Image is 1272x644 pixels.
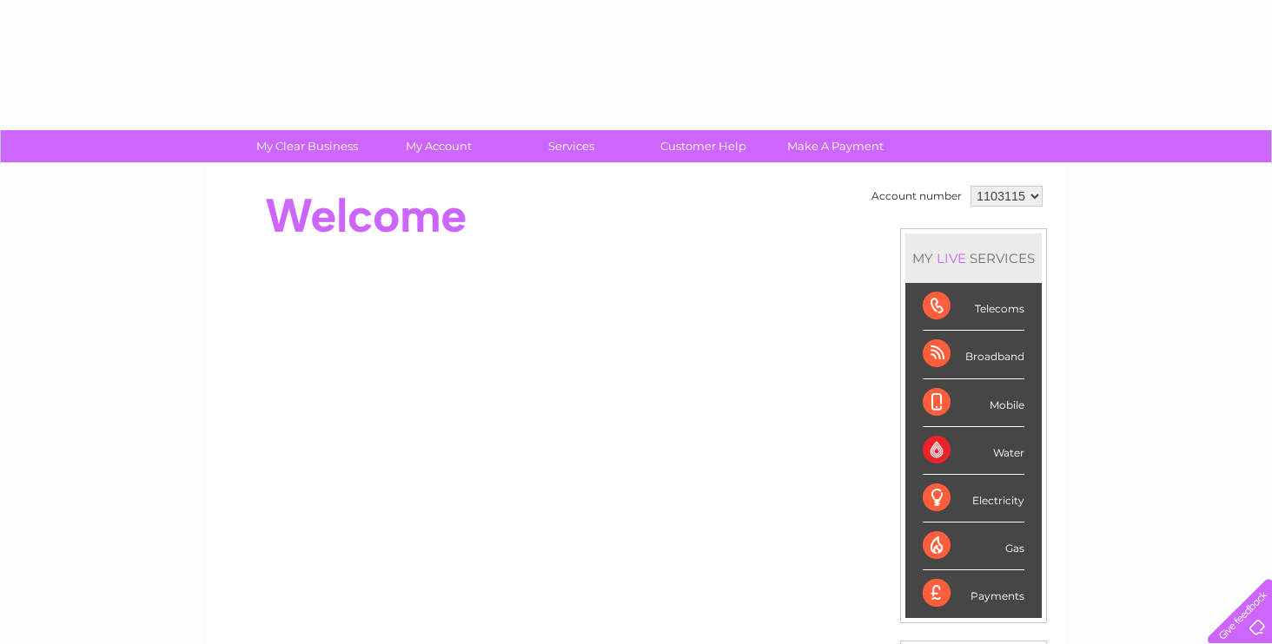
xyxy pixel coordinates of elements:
[235,130,379,162] a: My Clear Business
[923,522,1024,570] div: Gas
[923,570,1024,617] div: Payments
[764,130,907,162] a: Make A Payment
[923,331,1024,378] div: Broadband
[933,250,970,266] div: LIVE
[923,283,1024,331] div: Telecoms
[500,130,643,162] a: Services
[867,181,966,211] td: Account number
[923,379,1024,427] div: Mobile
[632,130,775,162] a: Customer Help
[923,475,1024,522] div: Electricity
[368,130,511,162] a: My Account
[905,233,1042,283] div: MY SERVICES
[923,427,1024,475] div: Water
